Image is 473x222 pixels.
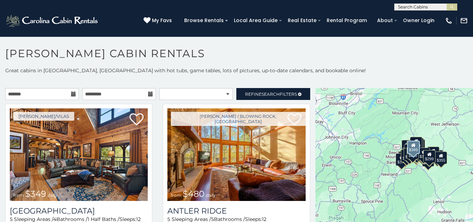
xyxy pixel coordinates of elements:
[245,92,297,97] span: Refine Filters
[10,206,148,216] a: [GEOGRAPHIC_DATA]
[5,14,100,28] img: White-1-2.png
[407,141,419,154] div: $349
[167,206,305,216] a: Antler Ridge
[374,15,396,26] a: About
[427,147,439,159] div: $930
[411,138,423,150] div: $255
[236,88,310,100] a: RefineSearchFilters
[262,92,280,97] span: Search
[10,206,148,216] h3: Diamond Creek Lodge
[230,15,281,26] a: Local Area Guide
[167,108,305,201] img: Antler Ridge
[401,149,413,162] div: $325
[167,108,305,201] a: Antler Ridge from $480 daily
[460,17,468,25] img: mail-regular-white.png
[402,140,413,153] div: $635
[284,15,320,26] a: Real Estate
[410,136,422,149] div: $320
[435,152,447,164] div: $355
[13,112,74,121] a: [PERSON_NAME]/Vilas
[183,189,204,199] span: $480
[130,113,144,127] a: Add to favorites
[171,193,181,198] span: from
[410,149,422,161] div: $315
[13,193,24,198] span: from
[206,193,216,198] span: daily
[396,153,408,166] div: $375
[152,17,172,24] span: My Favs
[10,108,148,201] img: Diamond Creek Lodge
[418,147,430,160] div: $380
[181,15,227,26] a: Browse Rentals
[48,193,57,198] span: daily
[403,148,415,161] div: $395
[407,147,419,159] div: $225
[423,150,435,163] div: $299
[144,17,174,25] a: My Favs
[10,108,148,201] a: Diamond Creek Lodge from $349 daily
[422,154,434,167] div: $350
[445,17,453,25] img: phone-regular-white.png
[399,15,438,26] a: Owner Login
[171,112,305,126] a: [PERSON_NAME] / Blowing Rock, [GEOGRAPHIC_DATA]
[323,15,370,26] a: Rental Program
[25,189,46,199] span: $349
